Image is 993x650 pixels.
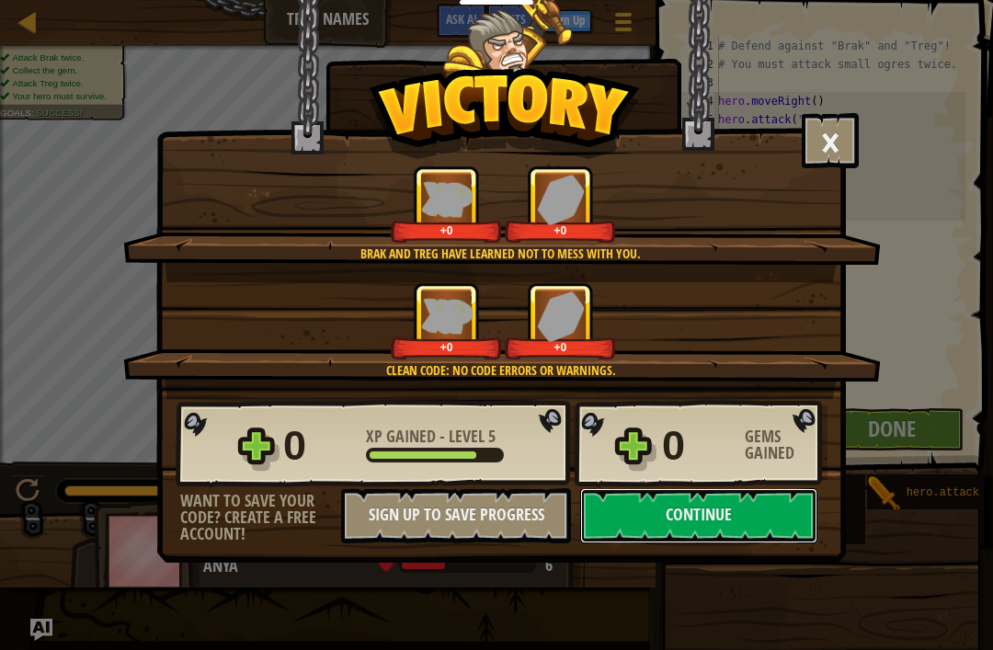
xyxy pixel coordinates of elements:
span: 5 [488,425,496,448]
span: XP Gained [366,425,439,448]
div: 0 [662,416,734,475]
button: × [802,113,859,168]
div: +0 [508,340,612,354]
div: Gems Gained [745,428,827,462]
button: Sign Up to Save Progress [341,488,571,543]
img: XP Gained [421,181,473,217]
div: +0 [394,340,498,354]
div: +0 [394,223,498,237]
div: Want to save your code? Create a free account! [180,493,341,542]
div: 0 [283,416,355,475]
div: - [366,428,496,445]
span: Level [445,425,488,448]
button: Continue [580,488,817,543]
div: +0 [508,223,612,237]
img: Victory [369,68,640,160]
img: XP Gained [421,298,473,334]
img: Gems Gained [537,291,585,341]
img: Gems Gained [537,174,585,224]
div: Clean code: no code errors or warnings. [211,361,791,380]
div: Brak and Treg have learned not to mess with you. [211,245,791,263]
